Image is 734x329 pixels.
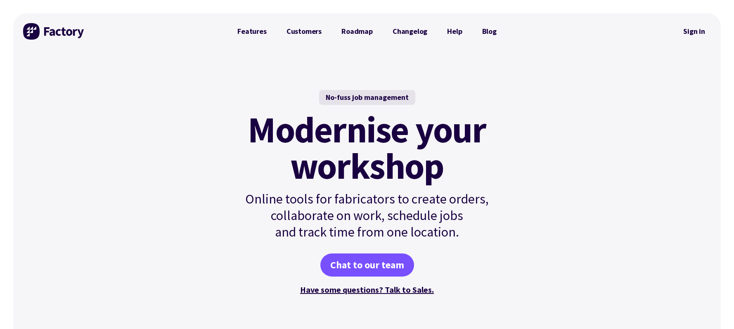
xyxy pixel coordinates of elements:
[23,23,85,40] img: Factory
[227,191,507,240] p: Online tools for fabricators to create orders, collaborate on work, schedule jobs and track time ...
[320,253,414,277] a: Chat to our team
[677,22,711,41] a: Sign in
[383,23,437,40] a: Changelog
[319,90,415,105] div: No-fuss job management
[227,23,277,40] a: Features
[677,22,711,41] nav: Secondary Navigation
[248,111,486,184] mark: Modernise your workshop
[227,23,507,40] nav: Primary Navigation
[472,23,507,40] a: Blog
[437,23,472,40] a: Help
[277,23,331,40] a: Customers
[300,284,434,295] a: Have some questions? Talk to Sales.
[331,23,383,40] a: Roadmap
